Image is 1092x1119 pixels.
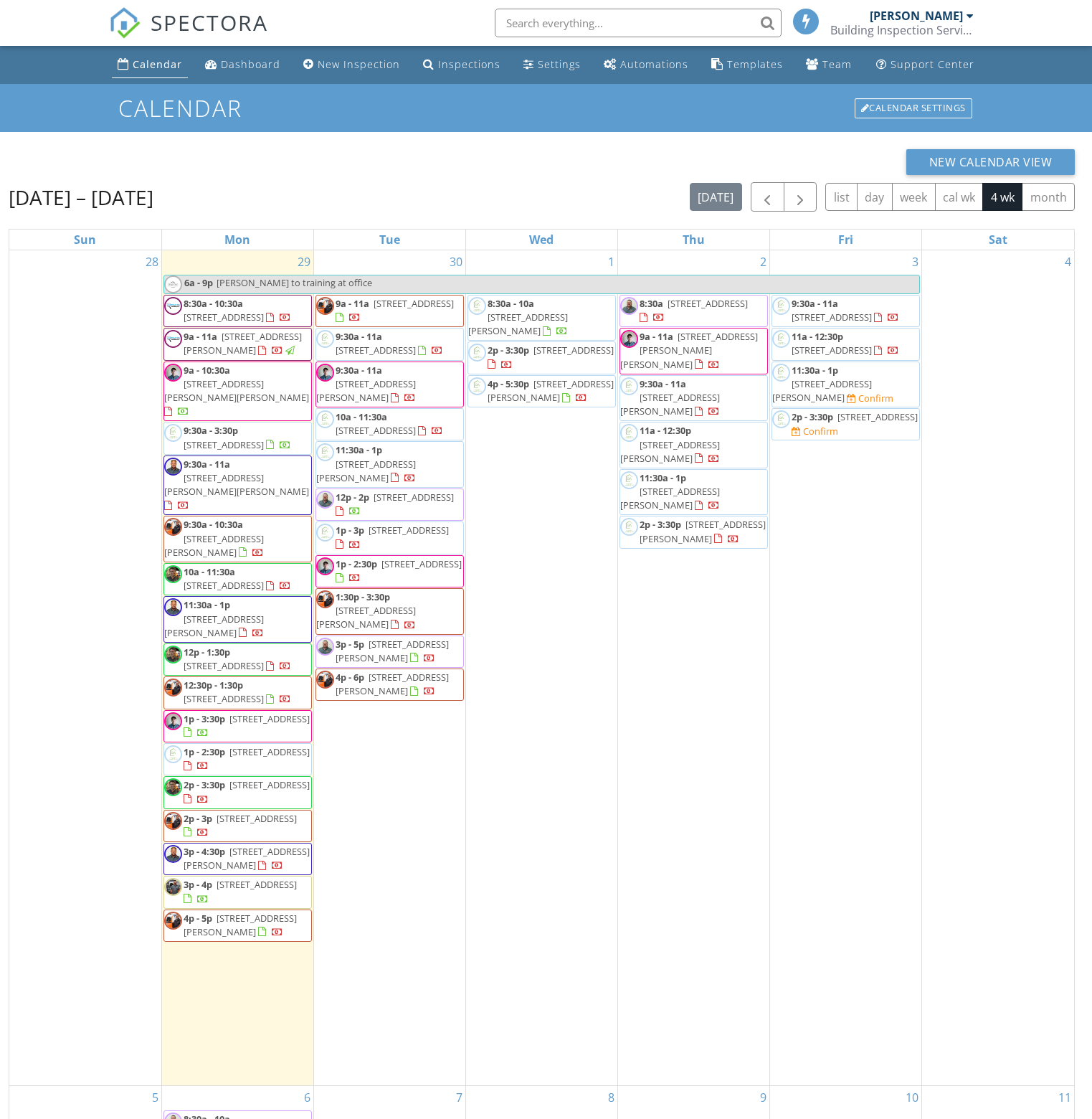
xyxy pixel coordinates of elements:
a: 9:30a - 11a [STREET_ADDRESS][PERSON_NAME] [316,364,416,404]
span: 1p - 2:30p [336,557,377,570]
img: c06efc9b006f4bdd9ce46ced6622c59a.jpeg [164,878,182,896]
a: 8:30a - 10a [STREET_ADDRESS][PERSON_NAME] [467,295,616,341]
span: 9:30a - 10:30a [184,518,243,531]
img: The Best Home Inspection Software - Spectora [109,7,141,39]
span: [STREET_ADDRESS] [184,659,264,672]
span: 11a - 12:30p [640,424,691,437]
a: Dashboard [199,52,286,78]
img: untitledcustom500_x_500_full_logo_with_in_circle.png [316,443,334,461]
a: 1p - 2:30p [STREET_ADDRESS] [315,555,464,587]
img: leading_bpi_logo_1111.png [164,275,182,293]
span: [STREET_ADDRESS] [792,344,872,357]
span: 2p - 3:30p [792,410,833,423]
button: cal wk [935,183,984,211]
a: 9:30a - 11a [STREET_ADDRESS] [315,328,464,360]
a: Go to October 2, 2025 [757,250,769,273]
span: 1:30p - 3:30p [336,590,390,603]
img: img_20240628_090854_212.jpg [164,364,182,382]
a: 1:30p - 3:30p [STREET_ADDRESS][PERSON_NAME] [315,588,464,635]
td: Go to October 1, 2025 [465,250,617,1086]
img: untitledcustom500_x_500_full_logo_with_in_circle.png [620,424,638,442]
span: 3p - 4p [184,878,212,891]
img: untitledcustom500_x_500_full_logo_with_in_circle.png [468,377,486,395]
span: [PERSON_NAME] to training at office [217,276,372,289]
span: 12p - 2p [336,491,369,504]
h1: Calendar [118,95,974,121]
a: 9a - 11a [STREET_ADDRESS][PERSON_NAME] [163,328,312,360]
span: 8:30a - 10a [488,297,534,310]
span: 2p - 3:30p [184,778,225,791]
span: 8:30a [640,297,663,310]
span: 12p - 1:30p [184,646,230,658]
a: Thursday [680,230,708,250]
a: 3p - 4p [STREET_ADDRESS] [184,878,297,905]
span: 11:30a - 1p [640,471,686,484]
button: day [857,183,893,211]
a: 11:30a - 1p [STREET_ADDRESS][PERSON_NAME] [163,596,312,643]
img: img20250515wa0003.jpg [316,638,334,656]
img: img_0203.jpg [164,912,182,930]
a: 2p - 3:30p [STREET_ADDRESS] [792,410,918,423]
a: New Inspection [298,52,406,78]
a: 1p - 2:30p [STREET_ADDRESS] [163,743,312,775]
span: 9a - 11a [184,330,217,343]
a: 1p - 2:30p [STREET_ADDRESS] [336,557,462,584]
a: 8:30a [STREET_ADDRESS] [640,297,748,324]
a: Go to October 5, 2025 [149,1086,161,1109]
a: Go to October 9, 2025 [757,1086,769,1109]
img: 20180811_215354.jpg [164,845,182,863]
span: [STREET_ADDRESS] [792,311,872,324]
span: 9:30a - 11a [792,297,838,310]
a: 12:30p - 1:30p [STREET_ADDRESS] [163,676,312,709]
span: [STREET_ADDRESS][PERSON_NAME] [620,485,720,511]
a: 11a - 12:30p [STREET_ADDRESS] [771,328,920,360]
a: 10a - 11:30a [STREET_ADDRESS] [184,565,291,592]
span: 4p - 5p [184,912,212,925]
img: img20250515wa0003.jpg [620,297,638,315]
a: 9a - 11a [STREET_ADDRESS][PERSON_NAME][PERSON_NAME] [619,328,768,374]
div: Inspections [438,57,500,71]
a: Inspections [417,52,506,78]
img: untitledcustom500_x_500_full_logo_with_in_circle.png [316,524,334,542]
img: 20180811_215354.jpg [164,598,182,616]
a: 12:30p - 1:30p [STREET_ADDRESS] [184,679,291,705]
td: Go to September 28, 2025 [9,250,161,1086]
button: [DATE] [690,183,742,211]
img: img_0203.jpg [316,671,334,689]
a: Friday [835,230,856,250]
span: 11:30a - 1p [336,443,382,456]
img: untitledcustom500_x_500_full_logo_with_in_circle.png [772,410,790,428]
a: 8:30a - 10:30a [STREET_ADDRESS] [163,295,312,327]
span: 2p - 3p [184,812,212,825]
span: 3p - 4:30p [184,845,225,858]
div: Settings [538,57,581,71]
span: [STREET_ADDRESS][PERSON_NAME] [468,311,568,337]
td: Go to September 30, 2025 [313,250,465,1086]
a: Calendar [112,52,188,78]
a: 11:30a - 1p [STREET_ADDRESS][PERSON_NAME] [315,441,464,488]
input: Search everything... [495,9,782,37]
span: [STREET_ADDRESS] [184,438,264,451]
a: Team [800,52,858,78]
div: Team [822,57,852,71]
img: img_20240628_090854_212.jpg [316,557,334,575]
a: 2p - 3p [STREET_ADDRESS] [163,810,312,842]
a: Calendar Settings [853,97,974,120]
a: 10a - 11:30a [STREET_ADDRESS] [336,410,443,437]
a: 9:30a - 3:30p [STREET_ADDRESS] [184,424,291,450]
a: 12p - 2p [STREET_ADDRESS] [336,491,454,517]
a: Go to September 28, 2025 [143,250,161,273]
span: 9:30a - 11a [336,364,382,377]
a: 1p - 3p [STREET_ADDRESS] [336,524,449,550]
a: 1p - 3:30p [STREET_ADDRESS] [163,710,312,742]
h2: [DATE] – [DATE] [9,183,153,212]
a: 9:30a - 11a [STREET_ADDRESS][PERSON_NAME] [620,377,720,417]
span: [STREET_ADDRESS] [533,344,614,357]
button: month [1022,183,1075,211]
img: img_0203.jpg [164,518,182,536]
span: 12:30p - 1:30p [184,679,243,691]
a: 11:30a - 1p [STREET_ADDRESS][PERSON_NAME] [164,598,264,638]
td: Go to September 29, 2025 [161,250,313,1086]
a: 4p - 6p [STREET_ADDRESS][PERSON_NAME] [336,671,449,697]
img: untitledcustom500_x_500_full_logo_with_in_circle.png [620,471,638,489]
